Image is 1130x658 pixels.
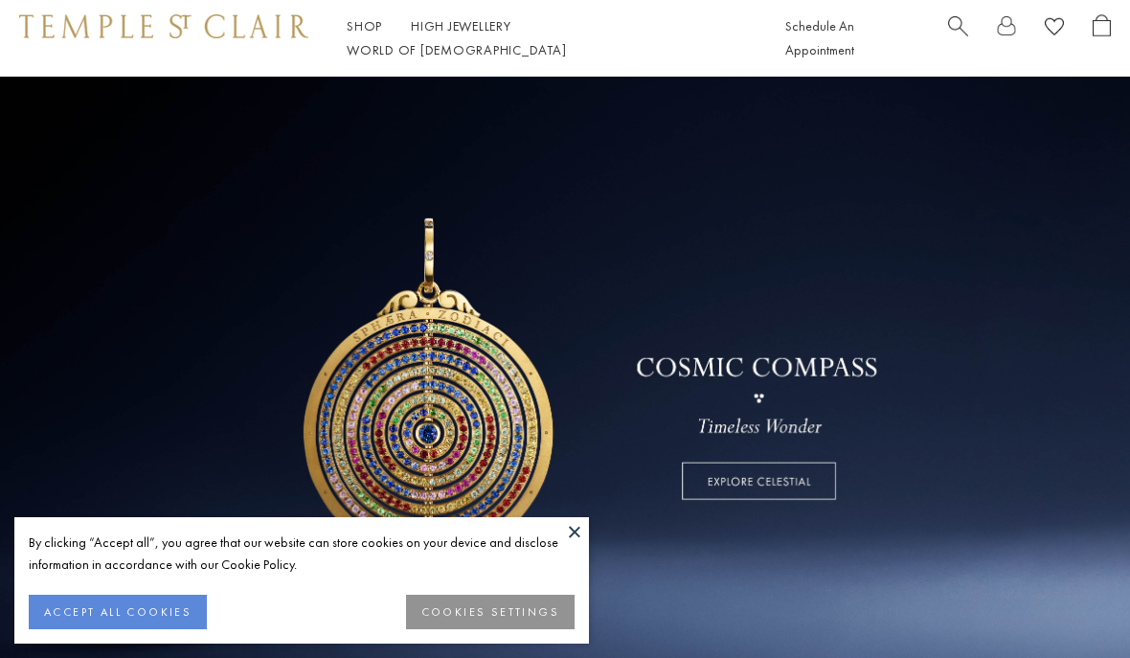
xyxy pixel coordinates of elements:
[347,14,742,62] nav: Main navigation
[347,41,566,58] a: World of [DEMOGRAPHIC_DATA]World of [DEMOGRAPHIC_DATA]
[29,532,575,576] div: By clicking “Accept all”, you agree that our website can store cookies on your device and disclos...
[1093,14,1111,62] a: Open Shopping Bag
[19,14,308,37] img: Temple St. Clair
[406,595,575,629] button: COOKIES SETTINGS
[29,595,207,629] button: ACCEPT ALL COOKIES
[1045,14,1064,44] a: View Wishlist
[347,17,382,34] a: ShopShop
[948,14,968,62] a: Search
[785,17,854,58] a: Schedule An Appointment
[411,17,511,34] a: High JewelleryHigh Jewellery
